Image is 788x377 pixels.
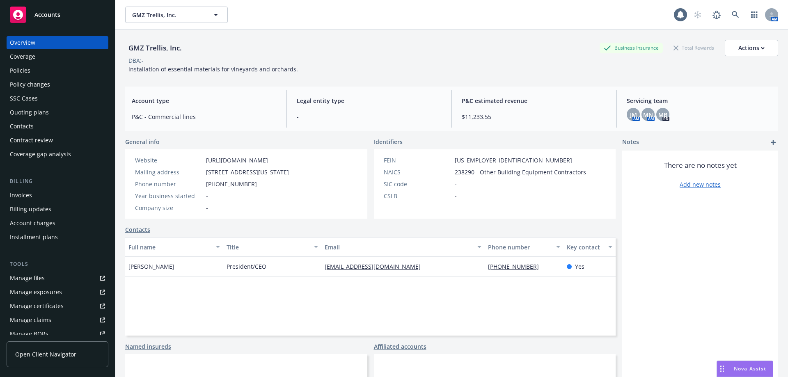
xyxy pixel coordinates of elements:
a: Quoting plans [7,106,108,119]
div: Tools [7,260,108,268]
div: Manage BORs [10,327,48,340]
a: Account charges [7,217,108,230]
a: Installment plans [7,231,108,244]
a: Manage exposures [7,286,108,299]
div: Quoting plans [10,106,49,119]
div: Website [135,156,203,165]
span: P&C - Commercial lines [132,112,277,121]
a: Coverage gap analysis [7,148,108,161]
a: Billing updates [7,203,108,216]
div: Billing [7,177,108,185]
span: [PHONE_NUMBER] [206,180,257,188]
div: SSC Cases [10,92,38,105]
span: - [206,203,208,212]
div: DBA: - [128,56,144,65]
div: Business Insurance [600,43,663,53]
div: Manage certificates [10,299,64,313]
a: [PHONE_NUMBER] [488,263,545,270]
a: Contract review [7,134,108,147]
a: Affiliated accounts [374,342,426,351]
span: President/CEO [227,262,266,271]
span: - [455,180,457,188]
span: P&C estimated revenue [462,96,607,105]
a: Manage BORs [7,327,108,340]
span: Identifiers [374,137,403,146]
div: GMZ Trellis, Inc. [125,43,185,53]
div: Drag to move [717,361,727,377]
div: Invoices [10,189,32,202]
div: Company size [135,203,203,212]
span: Account type [132,96,277,105]
div: FEIN [384,156,451,165]
a: Switch app [746,7,763,23]
a: Add new notes [680,180,721,189]
div: CSLB [384,192,451,200]
a: Manage files [7,272,108,285]
span: General info [125,137,160,146]
a: Overview [7,36,108,49]
span: $11,233.55 [462,112,607,121]
div: Phone number [488,243,551,251]
div: Email [325,243,472,251]
span: - [297,112,442,121]
span: Yes [575,262,584,271]
button: Nova Assist [717,361,773,377]
div: Phone number [135,180,203,188]
a: [URL][DOMAIN_NAME] [206,156,268,164]
a: [EMAIL_ADDRESS][DOMAIN_NAME] [325,263,427,270]
span: Nova Assist [734,365,766,372]
div: Account charges [10,217,55,230]
div: Full name [128,243,211,251]
span: Notes [622,137,639,147]
span: - [206,192,208,200]
div: Policy changes [10,78,50,91]
span: MB [658,110,667,119]
div: Overview [10,36,35,49]
div: Actions [738,40,765,56]
button: Actions [725,40,778,56]
span: Accounts [34,11,60,18]
div: Mailing address [135,168,203,176]
span: [US_EMPLOYER_IDENTIFICATION_NUMBER] [455,156,572,165]
div: Title [227,243,309,251]
a: Search [727,7,744,23]
div: Installment plans [10,231,58,244]
a: Manage claims [7,313,108,327]
a: Named insureds [125,342,171,351]
span: Open Client Navigator [15,350,76,359]
div: Manage exposures [10,286,62,299]
span: [PERSON_NAME] [128,262,174,271]
a: Start snowing [689,7,706,23]
button: Full name [125,237,223,257]
div: Manage claims [10,313,51,327]
div: Coverage gap analysis [10,148,71,161]
div: Year business started [135,192,203,200]
a: Coverage [7,50,108,63]
button: Title [223,237,321,257]
button: Phone number [485,237,563,257]
span: JM [630,110,637,119]
a: Contacts [7,120,108,133]
span: [STREET_ADDRESS][US_STATE] [206,168,289,176]
div: Total Rewards [669,43,718,53]
div: Contacts [10,120,34,133]
span: MN [643,110,653,119]
div: Policies [10,64,30,77]
div: Contract review [10,134,53,147]
span: Servicing team [627,96,772,105]
div: NAICS [384,168,451,176]
div: Manage files [10,272,45,285]
span: There are no notes yet [664,160,737,170]
button: GMZ Trellis, Inc. [125,7,228,23]
div: Billing updates [10,203,51,216]
a: add [768,137,778,147]
div: Coverage [10,50,35,63]
div: Key contact [567,243,603,251]
button: Email [321,237,485,257]
span: GMZ Trellis, Inc. [132,11,203,19]
div: SIC code [384,180,451,188]
span: Legal entity type [297,96,442,105]
a: Report a Bug [708,7,725,23]
button: Key contact [564,237,616,257]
